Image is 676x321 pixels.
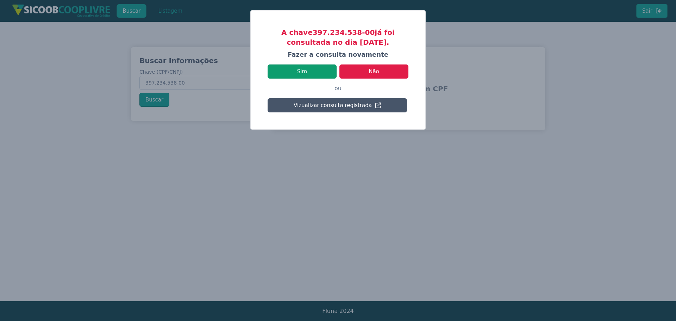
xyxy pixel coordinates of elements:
[268,98,407,112] button: Vizualizar consulta registrada
[268,50,408,59] h4: Fazer a consulta novamente
[339,64,408,79] button: Não
[268,79,408,98] p: ou
[268,64,337,79] button: Sim
[268,27,408,47] h3: A chave 397.234.538-00 já foi consultada no dia [DATE].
